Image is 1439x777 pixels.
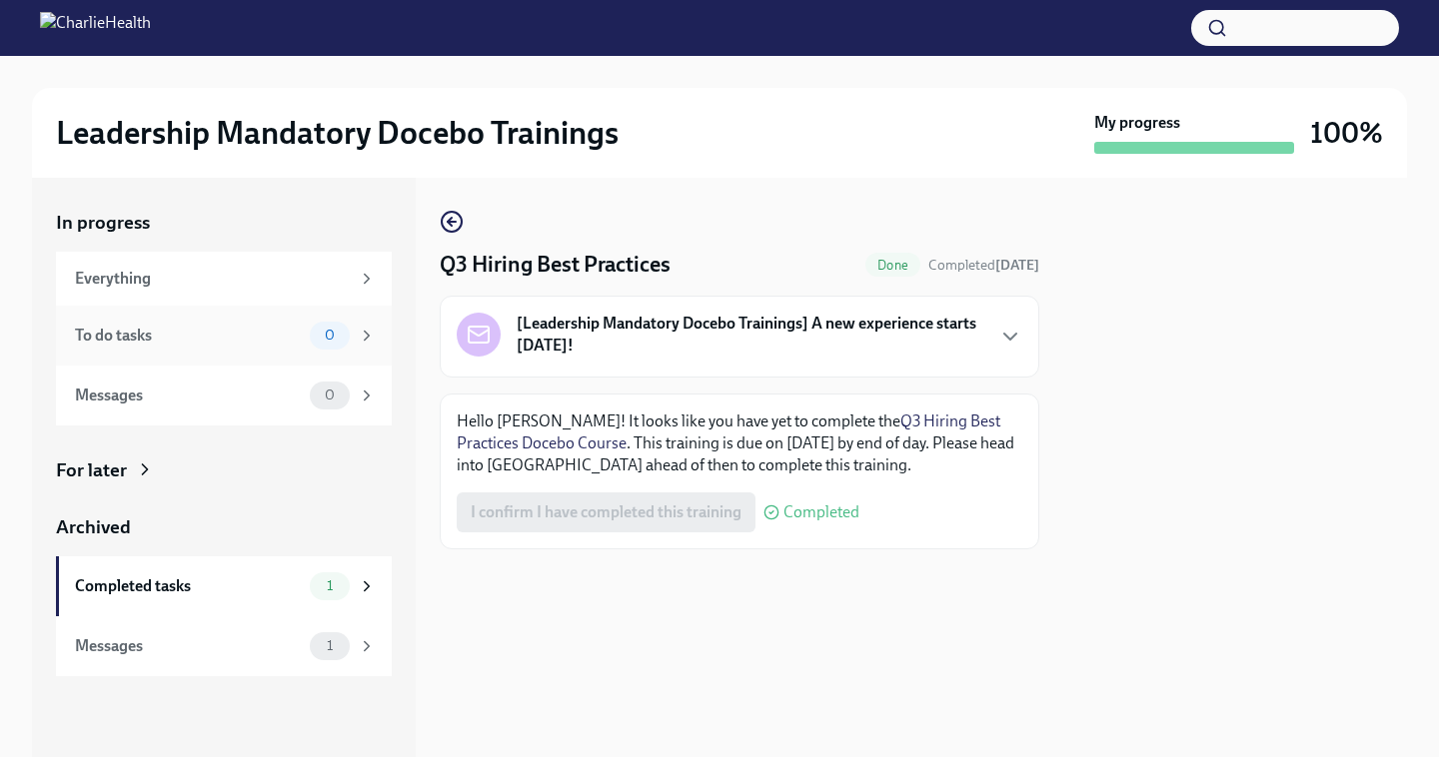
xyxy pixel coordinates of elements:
[75,575,302,597] div: Completed tasks
[315,578,345,593] span: 1
[783,504,859,520] span: Completed
[1310,115,1383,151] h3: 100%
[313,328,347,343] span: 0
[1094,112,1180,134] strong: My progress
[928,257,1039,274] span: Completed
[56,616,392,676] a: Messages1
[40,12,151,44] img: CharlieHealth
[313,388,347,402] span: 0
[56,210,392,236] a: In progress
[75,635,302,657] div: Messages
[75,325,302,347] div: To do tasks
[75,268,350,290] div: Everything
[56,457,127,483] div: For later
[517,313,982,357] strong: [Leadership Mandatory Docebo Trainings] A new experience starts [DATE]!
[56,556,392,616] a: Completed tasks1
[56,514,392,540] a: Archived
[56,457,392,483] a: For later
[457,410,1022,476] p: Hello [PERSON_NAME]! It looks like you have yet to complete the . This training is due on [DATE] ...
[56,113,619,153] h2: Leadership Mandatory Docebo Trainings
[928,256,1039,275] span: August 26th, 2025 17:23
[315,638,345,653] span: 1
[56,366,392,425] a: Messages0
[995,257,1039,274] strong: [DATE]
[56,252,392,306] a: Everything
[865,258,920,273] span: Done
[75,385,302,406] div: Messages
[440,250,671,280] h4: Q3 Hiring Best Practices
[56,306,392,366] a: To do tasks0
